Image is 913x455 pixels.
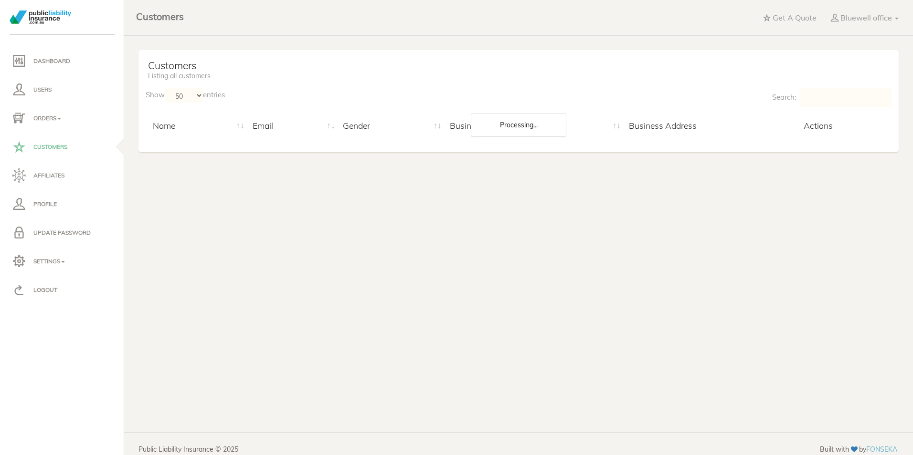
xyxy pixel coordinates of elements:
[148,72,889,81] p: Listing all customers
[866,445,897,454] a: FONSEKA
[339,113,446,139] th: Gender
[840,12,892,23] p: Bluewell office
[446,113,625,139] th: Business Name
[625,113,800,139] th: Business Address
[12,111,112,125] p: Orders
[12,140,112,154] p: Customers
[12,226,112,240] p: Update Password
[129,2,191,26] a: Customers
[148,60,889,72] h4: Customers
[165,88,203,103] select: Showentries
[10,10,71,24] img: PLI_logotransparent.png
[12,83,112,97] p: Users
[138,445,238,454] a: Public Liability Insurance © 2025
[12,54,112,68] p: Dashboard
[146,113,249,139] th: Name
[800,113,892,139] th: Actions
[12,168,112,183] p: Affiliates
[12,283,112,297] p: Logout
[249,113,340,139] th: Email
[146,88,225,103] label: Show entries
[772,88,892,107] label: Search:
[773,12,817,23] p: Get A Quote
[799,88,892,107] input: Search:
[12,254,112,269] p: Settings
[471,113,566,137] div: Processing...
[12,197,112,211] p: Profile
[824,7,906,28] a: Bluewell office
